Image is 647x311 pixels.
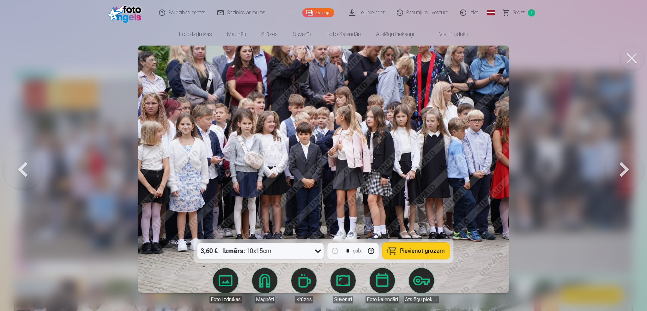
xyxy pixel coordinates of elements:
[333,296,353,303] div: Suvenīri
[223,243,272,259] div: 10x15cm
[319,25,368,43] a: Foto kalendāri
[247,268,282,303] a: Magnēti
[197,243,221,259] div: 3,60 €
[108,3,144,23] img: /fa3
[366,296,399,303] div: Foto kalendāri
[286,268,322,303] a: Krūzes
[209,296,242,303] div: Foto izdrukas
[404,268,439,303] a: Atslēgu piekariņi
[383,243,450,259] button: Pievienot grozam
[254,25,285,43] a: Krūzes
[325,268,361,303] a: Suvenīri
[285,25,319,43] a: Suvenīri
[172,25,220,43] a: Foto izdrukas
[208,268,243,303] a: Foto izdrukas
[353,247,362,255] div: gab.
[528,9,535,16] span: 1
[295,296,313,303] div: Krūzes
[421,25,476,43] a: Visi produkti
[400,248,445,254] span: Pievienot grozam
[302,8,334,17] a: Galerija
[220,25,254,43] a: Magnēti
[512,9,525,16] span: Grozs
[223,246,245,255] strong: Izmērs :
[404,296,439,303] div: Atslēgu piekariņi
[368,25,421,43] a: Atslēgu piekariņi
[365,268,400,303] a: Foto kalendāri
[255,296,275,303] div: Magnēti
